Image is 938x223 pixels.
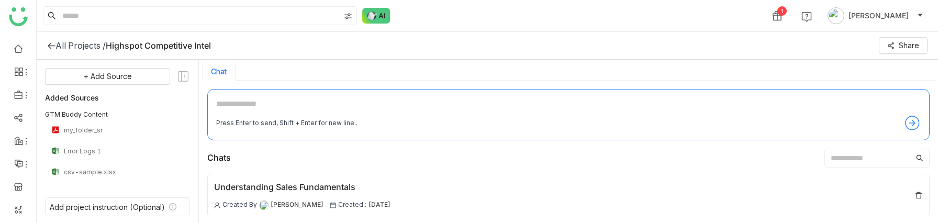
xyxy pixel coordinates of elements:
div: Understanding Sales Fundamentals [214,181,390,194]
img: help.svg [801,12,812,22]
span: [DATE] [368,200,390,210]
button: Share [879,37,928,54]
span: Created : [338,200,366,210]
div: GTM Buddy Content [45,110,190,119]
img: xlsx.svg [51,147,60,155]
button: Chat [211,68,227,76]
img: pdf.svg [51,126,60,134]
span: + Add Source [84,71,132,82]
div: Highspot Competitive Intel [106,40,211,51]
span: Created By [222,200,257,210]
div: Chats [207,151,231,164]
img: avatar [828,7,844,24]
span: [PERSON_NAME] [271,200,323,210]
div: csv-sample.xlsx [64,168,184,176]
span: [PERSON_NAME] [848,10,909,21]
span: Share [899,40,919,51]
div: Error Logs 1 [64,147,184,155]
div: Add project instruction (Optional) [50,203,165,211]
img: logo [9,7,28,26]
img: ask-buddy-normal.svg [362,8,390,24]
img: xlsx.svg [51,168,60,176]
img: 684a9b3fde261c4b36a3d19f [259,200,269,210]
img: delete.svg [914,191,923,199]
div: Added Sources [45,91,190,104]
div: my_folder_sr [64,126,184,134]
img: search-type.svg [344,12,352,20]
div: 1 [777,6,787,16]
div: Press Enter to send, Shift + Enter for new line.. [216,118,358,128]
button: + Add Source [45,68,170,85]
button: [PERSON_NAME] [825,7,925,24]
div: All Projects / [55,40,106,51]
